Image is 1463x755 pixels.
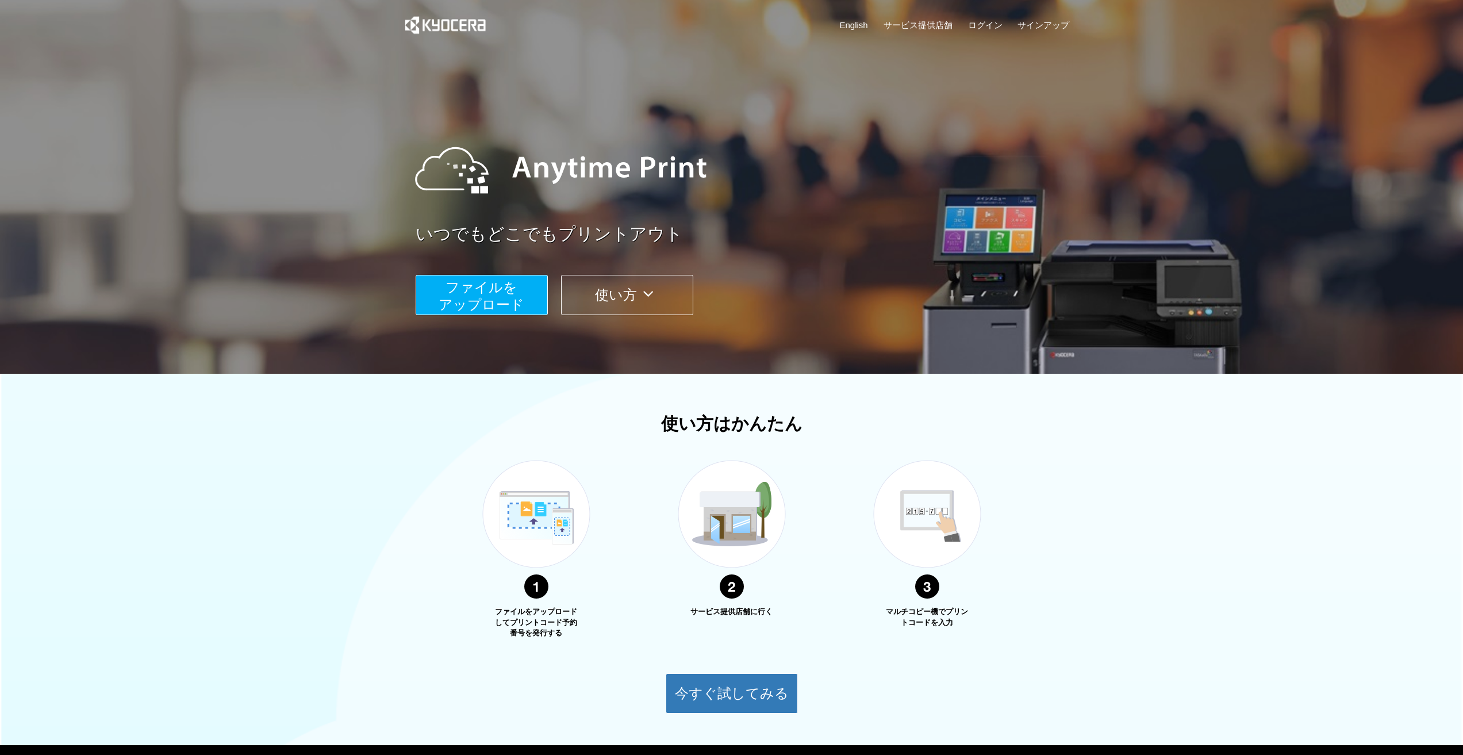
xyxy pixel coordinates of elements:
[666,673,798,714] button: 今すぐ試してみる
[416,222,1077,247] a: いつでもどこでもプリントアウト
[968,19,1003,31] a: ログイン
[416,275,548,315] button: ファイルを​​アップロード
[689,607,775,618] p: サービス提供店舗に行く
[884,19,953,31] a: サービス提供店舗
[840,19,868,31] a: English
[884,607,970,628] p: マルチコピー機でプリントコードを入力
[439,279,524,312] span: ファイルを ​​アップロード
[493,607,579,639] p: ファイルをアップロードしてプリントコード予約番号を発行する
[1017,19,1069,31] a: サインアップ
[561,275,693,315] button: 使い方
